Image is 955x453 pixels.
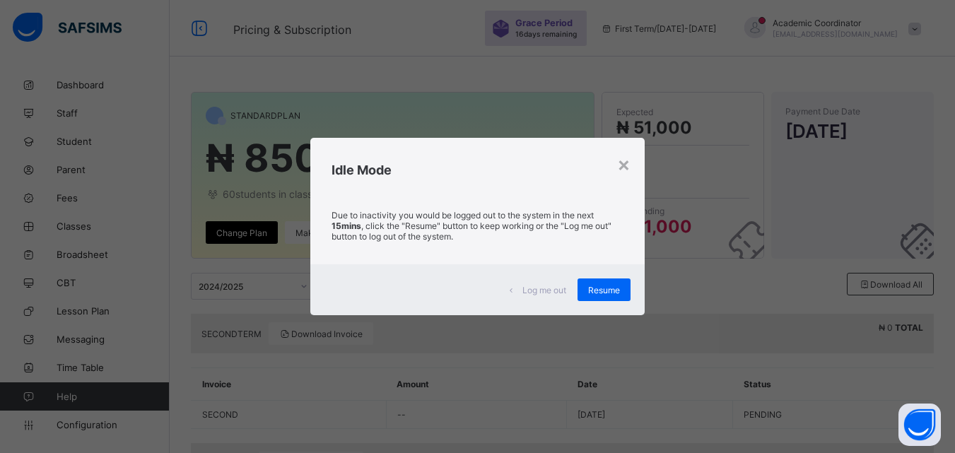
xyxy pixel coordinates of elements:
strong: 15mins [332,220,361,231]
span: Log me out [522,285,566,295]
p: Due to inactivity you would be logged out to the system in the next , click the "Resume" button t... [332,210,623,242]
button: Open asap [898,404,941,446]
span: Resume [588,285,620,295]
div: × [617,152,631,176]
h2: Idle Mode [332,163,623,177]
